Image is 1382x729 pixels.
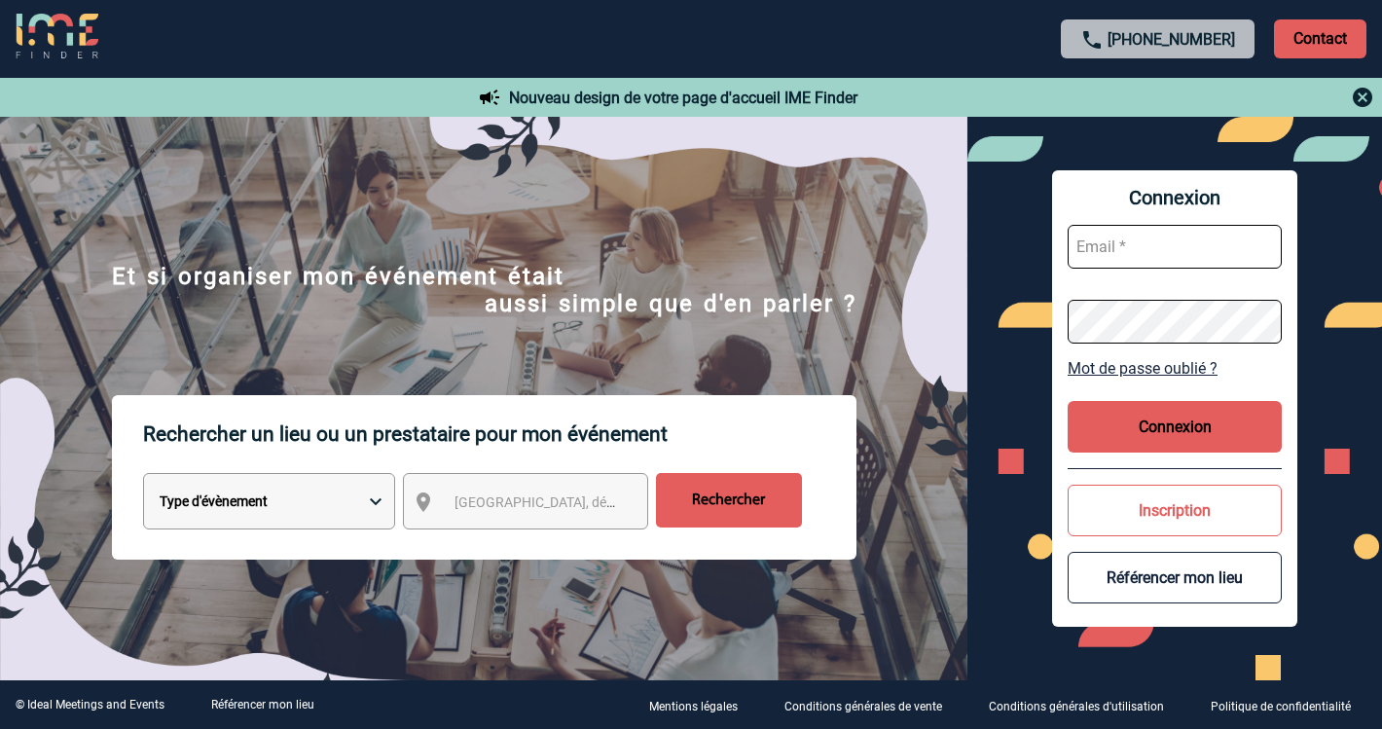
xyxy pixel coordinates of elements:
[1108,30,1235,49] a: [PHONE_NUMBER]
[211,698,314,711] a: Référencer mon lieu
[1068,485,1282,536] button: Inscription
[649,700,738,713] p: Mentions légales
[1068,186,1282,209] span: Connexion
[769,696,973,714] a: Conditions générales de vente
[989,700,1164,713] p: Conditions générales d'utilisation
[1080,28,1104,52] img: call-24-px.png
[1068,225,1282,269] input: Email *
[1195,696,1382,714] a: Politique de confidentialité
[1068,401,1282,453] button: Connexion
[1274,19,1366,58] p: Contact
[973,696,1195,714] a: Conditions générales d'utilisation
[656,473,802,528] input: Rechercher
[1068,359,1282,378] a: Mot de passe oublié ?
[1068,552,1282,603] button: Référencer mon lieu
[1211,700,1351,713] p: Politique de confidentialité
[143,395,856,473] p: Rechercher un lieu ou un prestataire pour mon événement
[16,698,164,711] div: © Ideal Meetings and Events
[634,696,769,714] a: Mentions légales
[455,494,725,510] span: [GEOGRAPHIC_DATA], département, région...
[784,700,942,713] p: Conditions générales de vente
